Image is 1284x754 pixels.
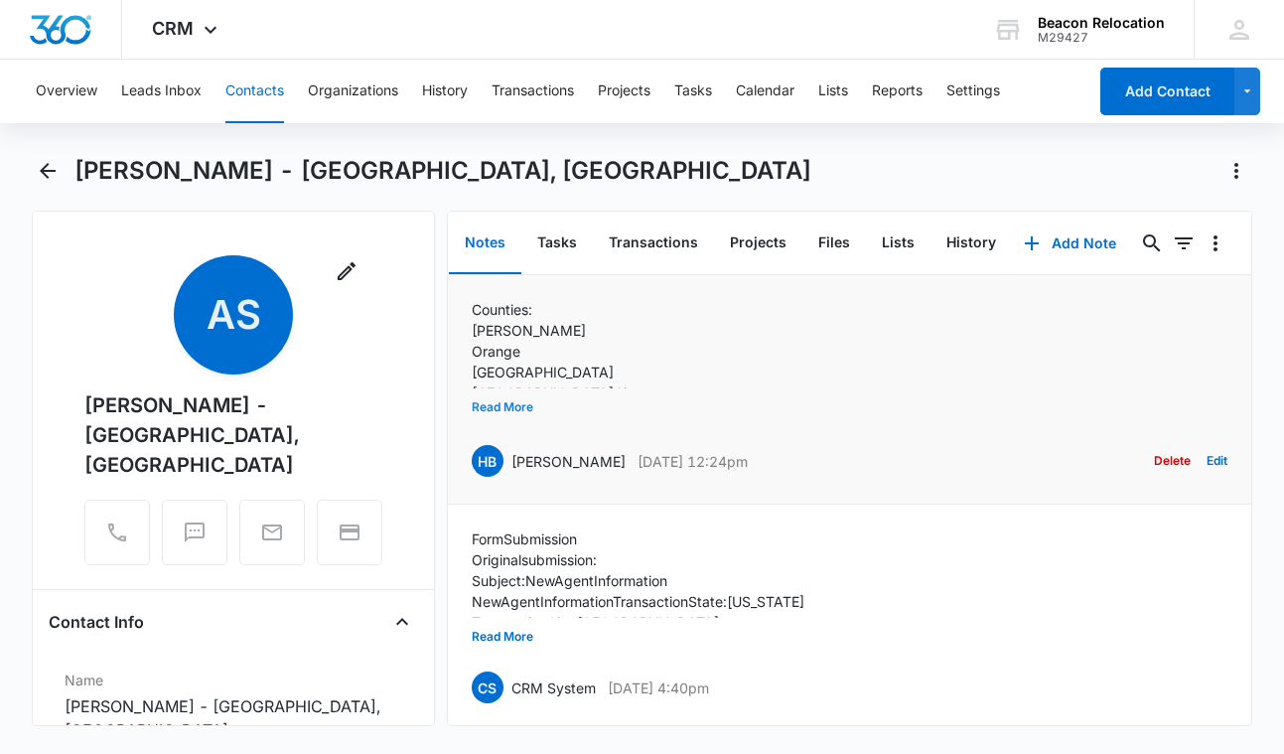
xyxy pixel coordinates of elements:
button: Close [386,606,418,638]
button: History [930,213,1012,274]
p: [PERSON_NAME] [472,320,646,341]
p: [PERSON_NAME] [511,451,626,472]
p: Form Submission [472,528,908,549]
button: Delete [1154,442,1191,480]
dd: [PERSON_NAME] - [GEOGRAPHIC_DATA], [GEOGRAPHIC_DATA] [65,694,401,742]
div: [PERSON_NAME] - [GEOGRAPHIC_DATA], [GEOGRAPHIC_DATA] [84,390,382,480]
button: Reports [872,60,923,123]
div: Name[PERSON_NAME] - [GEOGRAPHIC_DATA], [GEOGRAPHIC_DATA] [49,662,417,751]
p: Subject: New Agent Information [472,570,908,591]
button: Add Contact [1100,68,1234,115]
button: Transactions [593,213,714,274]
button: Overflow Menu [1200,227,1231,259]
span: AS [174,255,293,375]
h4: Contact Info [49,610,144,634]
div: account name [1038,15,1165,31]
button: Tasks [674,60,712,123]
button: Projects [714,213,802,274]
p: New Agent Information Transaction State: [US_STATE] [472,591,908,612]
h1: [PERSON_NAME] - [GEOGRAPHIC_DATA], [GEOGRAPHIC_DATA] [74,156,811,186]
button: Calendar [736,60,794,123]
p: [GEOGRAPHIC_DATA] [472,362,646,382]
label: Name [65,670,401,690]
button: Files [802,213,866,274]
button: Back [32,155,63,187]
p: [DATE] 4:40pm [608,678,709,698]
div: account id [1038,31,1165,45]
button: Overview [36,60,97,123]
button: Lists [818,60,848,123]
button: Organizations [308,60,398,123]
button: Add Note [1004,220,1136,267]
button: Lists [866,213,930,274]
button: Leads Inbox [121,60,202,123]
button: Actions [1220,155,1252,187]
p: Counties: [472,299,646,320]
button: Notes [449,213,521,274]
button: Tasks [521,213,593,274]
button: Read More [472,618,533,656]
p: Original submission: [472,549,908,570]
button: Read More [472,388,533,426]
p: [GEOGRAPHIC_DATA] City [472,382,646,403]
p: Orange [472,341,646,362]
span: HB [472,445,503,477]
p: Transaction City: [GEOGRAPHIC_DATA] [472,612,908,633]
button: Settings [946,60,1000,123]
button: Contacts [225,60,284,123]
span: CRM [152,18,194,39]
p: CRM System [511,678,596,698]
button: Edit [1207,442,1227,480]
button: Filters [1168,227,1200,259]
button: History [422,60,468,123]
button: Search... [1136,227,1168,259]
button: Projects [598,60,650,123]
span: CS [472,672,503,703]
p: [DATE] 12:24pm [638,451,748,472]
button: Transactions [492,60,574,123]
